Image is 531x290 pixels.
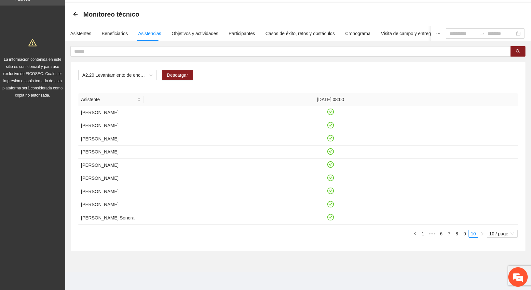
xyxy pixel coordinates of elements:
[78,119,143,133] td: [PERSON_NAME]
[327,188,334,194] span: check-circle
[453,230,461,238] li: 8
[478,230,486,238] li: Next Page
[327,161,334,168] span: check-circle
[453,230,460,237] a: 8
[81,96,136,103] span: Asistente
[480,31,485,36] span: to
[78,146,143,159] td: [PERSON_NAME]
[489,230,515,237] span: 10 / page
[478,230,486,238] button: right
[327,201,334,207] span: check-circle
[143,93,518,106] th: [DATE] 08:00
[34,33,109,42] div: Chatee con nosotros ahora
[73,12,78,17] span: arrow-left
[381,30,442,37] div: Visita de campo y entregables
[83,9,139,20] span: Monitoreo técnico
[327,175,334,181] span: check-circle
[82,70,153,80] span: A2.20 Levantamiento de encuestas de satisfacción pra personas adultas en Vistas de Cerro Grande
[78,132,143,146] td: [PERSON_NAME]
[511,46,525,57] button: search
[413,232,417,236] span: left
[78,93,143,106] th: Asistente
[327,109,334,115] span: check-circle
[28,38,37,47] span: warning
[78,185,143,198] td: [PERSON_NAME]
[265,30,335,37] div: Casos de éxito, retos y obstáculos
[167,72,188,79] span: Descargar
[461,230,468,237] a: 9
[431,26,446,41] button: ellipsis
[107,3,122,19] div: Minimizar ventana de chat en vivo
[78,159,143,172] td: [PERSON_NAME]
[469,230,478,238] li: 10
[78,106,143,119] td: [PERSON_NAME]
[78,172,143,185] td: [PERSON_NAME]
[480,31,485,36] span: swap-right
[327,122,334,128] span: check-circle
[3,57,63,98] span: La información contenida en este sitio es confidencial y para uso exclusivo de FICOSEC. Cualquier...
[78,198,143,212] td: [PERSON_NAME]
[419,230,427,238] li: 1
[172,30,218,37] div: Objetivos y actividades
[411,230,419,238] button: left
[345,30,371,37] div: Cronograma
[427,230,437,238] li: Previous 5 Pages
[480,232,484,236] span: right
[102,30,128,37] div: Beneficiarios
[445,230,453,237] a: 7
[229,30,255,37] div: Participantes
[516,49,520,54] span: search
[487,230,518,238] div: Page Size
[461,230,469,238] li: 9
[78,211,143,225] td: [PERSON_NAME] Sonora
[38,87,90,152] span: Estamos en línea.
[445,230,453,238] li: 7
[3,178,124,200] textarea: Escriba su mensaje y pulse “Intro”
[438,230,445,237] a: 6
[138,30,161,37] div: Asistencias
[73,12,78,17] div: Back
[327,214,334,220] span: check-circle
[411,230,419,238] li: Previous Page
[436,31,441,36] span: ellipsis
[427,230,437,238] span: •••
[419,230,427,237] a: 1
[469,230,478,237] a: 10
[327,148,334,155] span: check-circle
[327,135,334,141] span: check-circle
[162,70,193,80] button: Descargar
[437,230,445,238] li: 6
[70,30,91,37] div: Asistentes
